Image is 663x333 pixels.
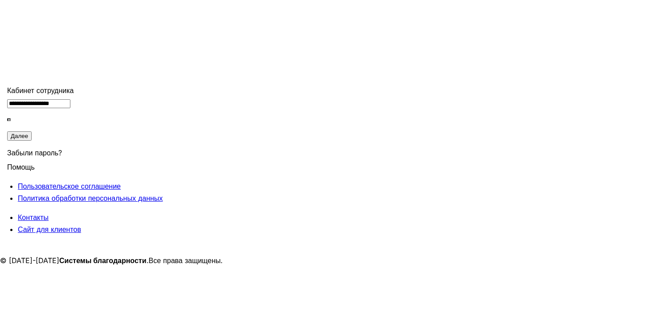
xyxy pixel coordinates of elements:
[18,182,121,191] span: Пользовательское соглашение
[7,131,32,141] button: Далее
[7,157,35,171] span: Помощь
[59,256,147,265] strong: Системы благодарности
[18,194,163,203] span: Политика обработки персональных данных
[18,225,81,234] span: Сайт для клиентов
[7,85,193,97] div: Кабинет сотрудника
[18,213,49,222] span: Контакты
[7,142,193,161] div: Забыли пароль?
[149,256,223,265] span: Все права защищены.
